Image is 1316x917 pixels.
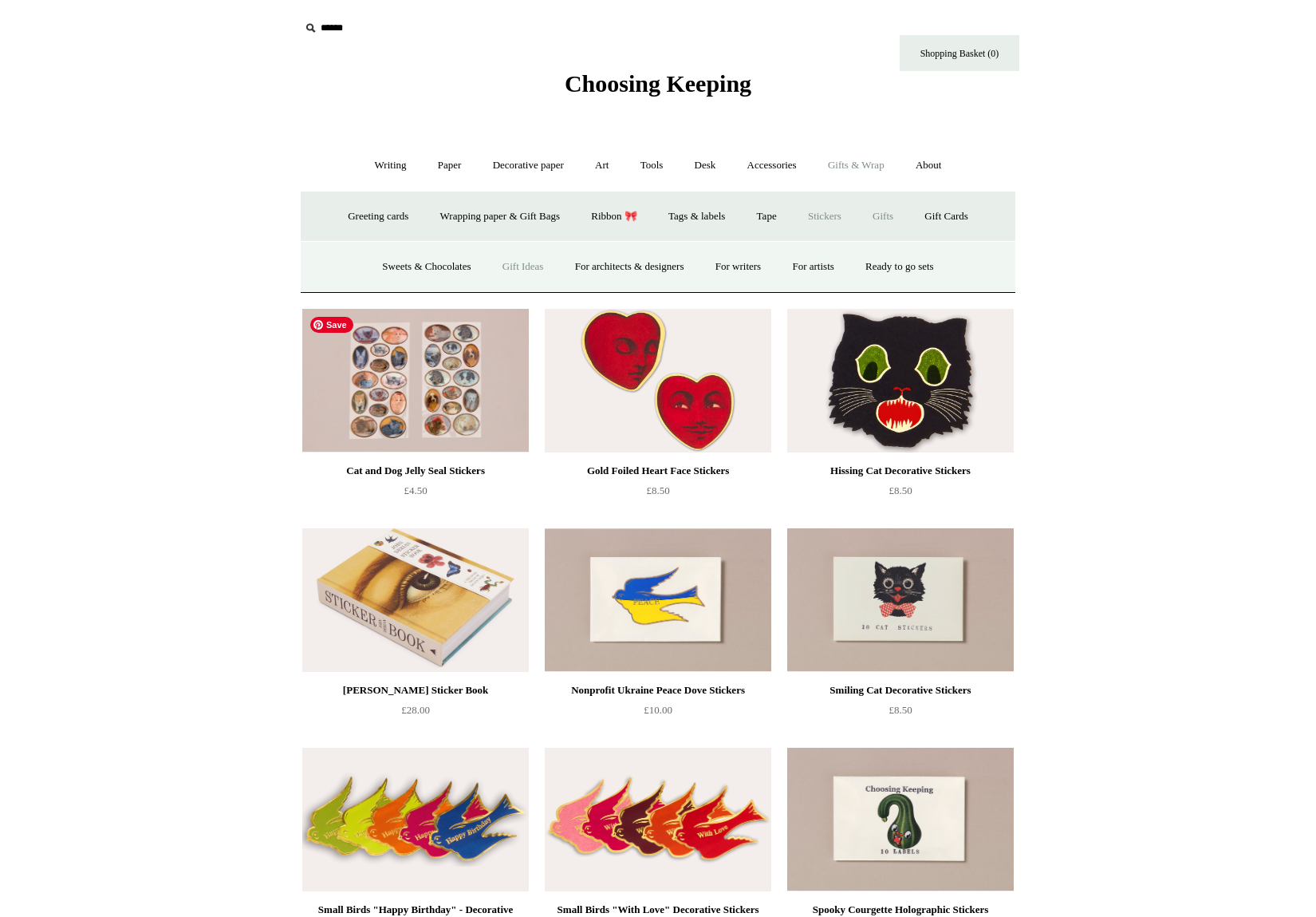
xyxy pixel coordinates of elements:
[778,246,848,288] a: For artists
[549,461,767,480] div: Gold Foiled Heart Face Stickers
[488,246,558,288] a: Gift Ideas
[791,681,1010,700] div: Smiling Cat Decorative Stickers
[787,681,1014,746] a: Smiling Cat Decorative Stickers £8.50
[545,309,771,453] a: Gold Foiled Heart Face Stickers Gold Foiled Heart Face Stickers
[361,144,421,187] a: Writing
[577,196,652,238] a: Ribbon 🎀
[302,748,529,891] a: Small Birds "Happy Birthday" - Decorative Stickers Small Birds "Happy Birthday" - Decorative Stic...
[646,484,669,496] span: £8.50
[302,461,529,527] a: Cat and Dog Jelly Seal Stickers £4.50
[545,461,771,527] a: Gold Foiled Heart Face Stickers £8.50
[479,144,578,187] a: Decorative paper
[794,196,856,238] a: Stickers
[368,246,485,288] a: Sweets & Chocolates
[302,528,529,672] a: John Derian Sticker Book John Derian Sticker Book
[888,484,912,496] span: £8.50
[701,246,775,288] a: For writers
[565,70,751,97] span: Choosing Keeping
[426,196,574,238] a: Wrapping paper & Gift Bags
[787,309,1014,453] a: Hissing Cat Decorative Stickers Hissing Cat Decorative Stickers
[424,144,476,187] a: Paper
[851,246,948,288] a: Ready to go sets
[545,528,771,672] a: Nonprofit Ukraine Peace Dove Stickers Nonprofit Ukraine Peace Dove Stickers
[401,704,430,716] span: £28.00
[910,196,983,238] a: Gift Cards
[302,309,529,453] img: Cat and Dog Jelly Seal Stickers
[787,528,1014,672] a: Smiling Cat Decorative Stickers Smiling Cat Decorative Stickers
[549,681,767,700] div: Nonprofit Ukraine Peace Dove Stickers
[545,309,771,453] img: Gold Foiled Heart Face Stickers
[333,196,423,238] a: Greeting cards
[743,196,791,238] a: Tape
[787,528,1014,672] img: Smiling Cat Decorative Stickers
[787,309,1014,453] img: Hissing Cat Decorative Stickers
[404,484,427,496] span: £4.50
[900,35,1019,71] a: Shopping Basket (0)
[787,748,1014,891] a: Spooky Courgette Holographic Stickers Spooky Courgette Holographic Stickers
[565,83,751,94] a: Choosing Keeping
[581,144,623,187] a: Art
[545,748,771,891] a: Small Birds "With Love" Decorative Stickers Small Birds "With Love" Decorative Stickers
[545,681,771,746] a: Nonprofit Ukraine Peace Dove Stickers £10.00
[310,317,353,333] span: Save
[306,461,525,480] div: Cat and Dog Jelly Seal Stickers
[654,196,739,238] a: Tags & labels
[302,748,529,891] img: Small Birds "Happy Birthday" - Decorative Stickers
[787,461,1014,527] a: Hissing Cat Decorative Stickers £8.50
[644,704,672,716] span: £10.00
[302,528,529,672] img: John Derian Sticker Book
[302,681,529,746] a: [PERSON_NAME] Sticker Book £28.00
[545,748,771,891] img: Small Birds "With Love" Decorative Stickers
[545,528,771,672] img: Nonprofit Ukraine Peace Dove Stickers
[901,144,956,187] a: About
[306,681,525,700] div: [PERSON_NAME] Sticker Book
[561,246,699,288] a: For architects & designers
[858,196,908,238] a: Gifts
[733,144,811,187] a: Accessories
[787,748,1014,891] img: Spooky Courgette Holographic Stickers
[888,704,912,716] span: £8.50
[814,144,899,187] a: Gifts & Wrap
[626,144,678,187] a: Tools
[791,461,1010,480] div: Hissing Cat Decorative Stickers
[680,144,731,187] a: Desk
[302,309,529,453] a: Cat and Dog Jelly Seal Stickers Cat and Dog Jelly Seal Stickers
